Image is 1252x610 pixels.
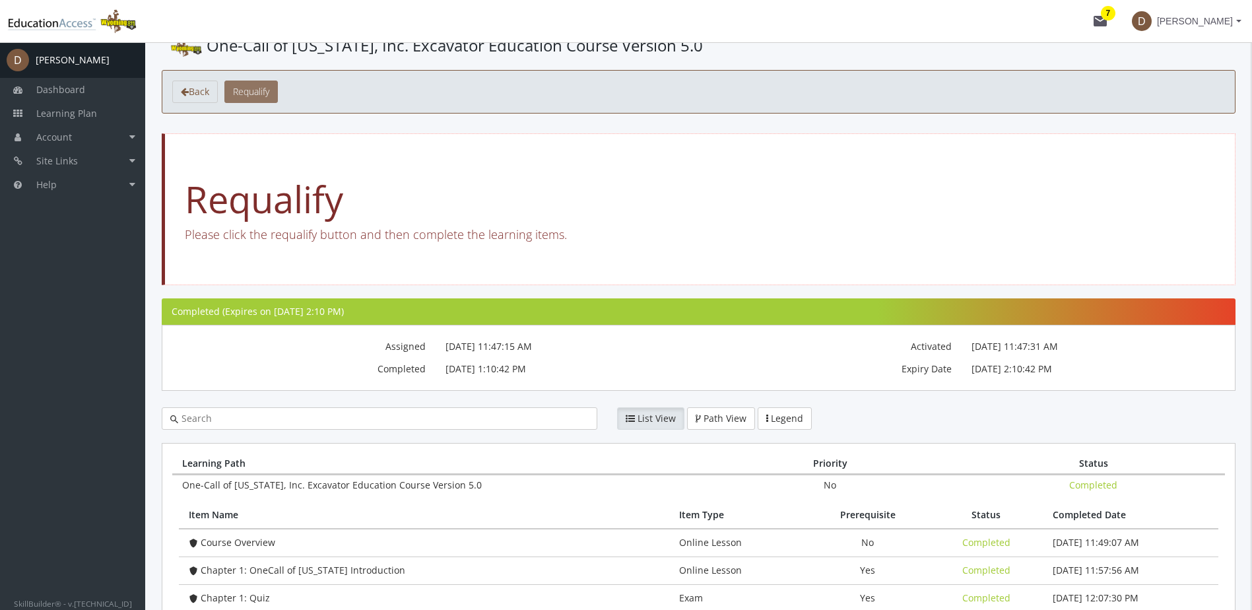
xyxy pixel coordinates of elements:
p: [DATE] 1:10:42 PM [445,358,689,380]
span: Site Links [36,154,78,167]
span: Yes [860,592,875,604]
label: Completed [172,358,436,376]
span: Learning Plan [36,107,97,119]
p: [DATE] 11:47:31 AM [972,335,1215,358]
span: Completed [962,536,1010,549]
th: Item Type [669,502,806,529]
button: Requalify [224,81,278,103]
th: Item Name [179,502,669,529]
td: [DATE] 11:49:07 AM [1043,529,1218,557]
div: [PERSON_NAME] [36,53,110,67]
h1: Requalify [185,179,1215,220]
span: Online Lesson [679,564,742,576]
section: Learning Path Information [162,298,1236,391]
span: No [861,536,874,549]
span: Requalify [233,85,269,98]
span: Dashboard [36,83,85,96]
span: D [1132,11,1152,31]
span: Yes [860,564,875,576]
span: No [824,479,836,491]
span: Path View [704,412,746,424]
span: Chapter 1: OneCall of [US_STATE] Introduction [201,564,405,576]
section: toolbar [162,70,1236,114]
th: Prerequisite [806,502,931,529]
span: Exam [679,592,703,604]
span: Completed [962,592,1010,604]
td: [DATE] 11:57:56 AM [1043,557,1218,585]
mat-icon: mail [1092,13,1108,29]
span: [PERSON_NAME] [1157,9,1233,33]
p: [DATE] 11:47:15 AM [445,335,689,358]
div: One-Call of [US_STATE], Inc. Excavator Education Course Version 5.0 [172,479,699,492]
span: Completed [962,564,1010,576]
span: (Expires on [DATE] 2:10 PM) [222,305,344,318]
div: Status [962,457,1225,470]
div: Learning Path [172,457,699,470]
label: Expiry Date [699,358,962,376]
th: Completed Date [1043,502,1218,529]
th: Status [930,502,1042,529]
span: One-Call of [US_STATE], Inc. Excavator Education Course Version 5.0 [207,34,703,56]
span: Completed [172,305,220,318]
span: List View [638,412,676,424]
span: D [7,49,29,71]
div: Priority [699,457,962,470]
a: Back [172,81,218,103]
span: Back [189,85,209,98]
span: Online Lesson [679,536,742,549]
span: Help [36,178,57,191]
label: Assigned [172,335,436,353]
span: Course Overview [201,536,275,549]
input: Search [178,412,589,425]
p: Please click the requalify button and then complete the learning items. [185,226,1215,244]
small: SkillBuilder® - v.[TECHNICAL_ID] [14,598,132,609]
span: Account [36,131,72,143]
p: [DATE] 2:10:42 PM [972,358,1215,380]
span: Chapter 1: Quiz [201,592,270,604]
span: Legend [771,412,803,424]
label: Activated [699,335,962,353]
span: Completed [1069,479,1117,491]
